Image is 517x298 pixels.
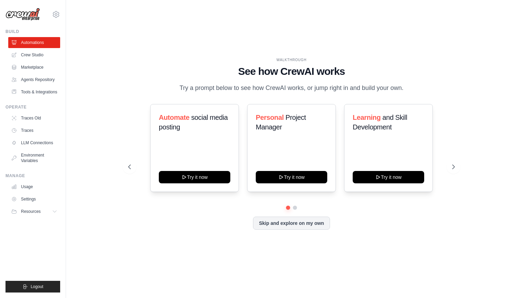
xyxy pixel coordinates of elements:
[8,113,60,124] a: Traces Old
[128,57,455,62] div: WALKTHROUGH
[8,74,60,85] a: Agents Repository
[176,83,407,93] p: Try a prompt below to see how CrewAI works, or jump right in and build your own.
[256,171,327,183] button: Try it now
[21,209,41,214] span: Resources
[5,281,60,293] button: Logout
[253,217,330,230] button: Skip and explore on my own
[8,62,60,73] a: Marketplace
[128,65,455,78] h1: See how CrewAI works
[5,104,60,110] div: Operate
[8,150,60,166] a: Environment Variables
[353,171,424,183] button: Try it now
[159,114,228,131] span: social media posting
[31,284,43,289] span: Logout
[8,194,60,205] a: Settings
[159,114,189,121] span: Automate
[8,49,60,60] a: Crew Studio
[256,114,306,131] span: Project Manager
[353,114,381,121] span: Learning
[159,171,230,183] button: Try it now
[8,137,60,148] a: LLM Connections
[8,206,60,217] button: Resources
[5,173,60,179] div: Manage
[5,8,40,21] img: Logo
[8,181,60,192] a: Usage
[8,87,60,98] a: Tools & Integrations
[8,125,60,136] a: Traces
[8,37,60,48] a: Automations
[483,265,517,298] iframe: Chat Widget
[256,114,284,121] span: Personal
[5,29,60,34] div: Build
